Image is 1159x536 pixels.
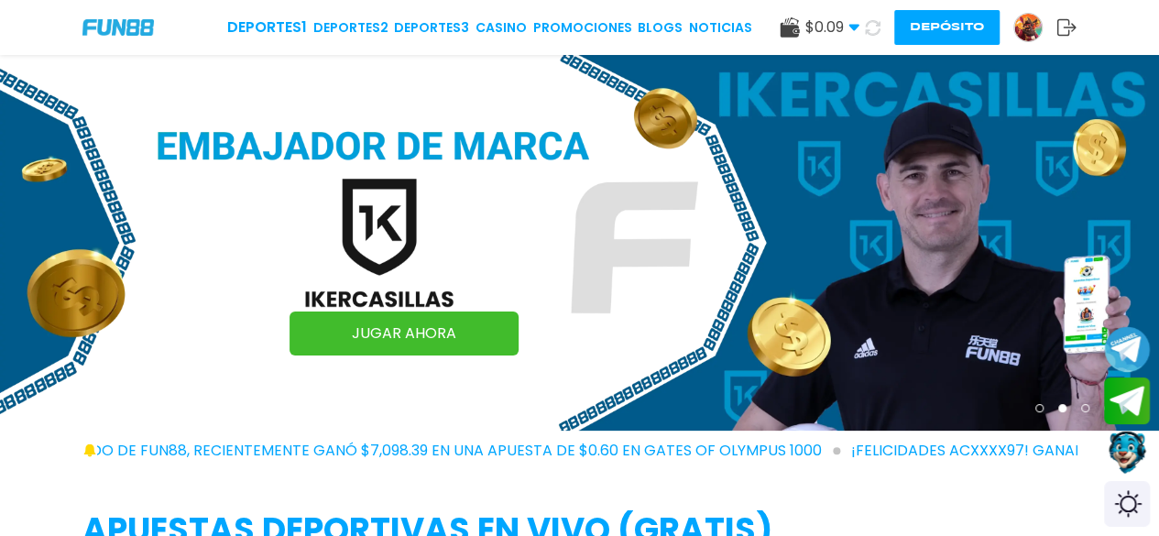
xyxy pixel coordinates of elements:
[1104,325,1150,373] button: Join telegram channel
[689,18,752,38] a: NOTICIAS
[476,18,527,38] a: CASINO
[533,18,632,38] a: Promociones
[805,16,859,38] span: $ 0.09
[82,19,154,35] img: Company Logo
[313,18,388,38] a: Deportes2
[290,312,519,356] a: JUGAR AHORA
[1013,13,1056,42] a: Avatar
[1104,481,1150,527] div: Switch theme
[1104,377,1150,425] button: Join telegram
[1104,429,1150,476] button: Contact customer service
[1014,14,1042,41] img: Avatar
[227,16,307,38] a: Deportes1
[894,10,1000,45] button: Depósito
[394,18,469,38] a: Deportes3
[638,18,683,38] a: BLOGS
